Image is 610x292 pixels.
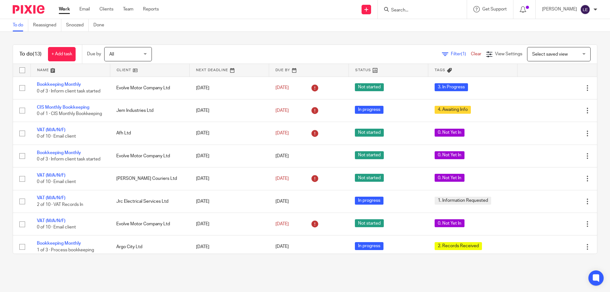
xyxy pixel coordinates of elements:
[580,4,590,15] img: svg%3E
[37,180,76,184] span: 0 of 10 · Email client
[435,219,464,227] span: 0. Not Yet In
[355,219,384,227] span: Not started
[13,5,44,14] img: Pixie
[471,52,481,56] a: Clear
[275,199,289,204] span: [DATE]
[355,83,384,91] span: Not started
[79,6,90,12] a: Email
[110,190,189,213] td: Jrc Electrical Services Ltd
[37,248,94,252] span: 1 of 3 · Process bookkeeping
[37,105,89,110] a: CIS Monthly Bookkeeping
[37,173,65,178] a: VAT (M/A/N/F)
[275,131,289,135] span: [DATE]
[461,52,466,56] span: (1)
[275,154,289,158] span: [DATE]
[355,151,384,159] span: Not started
[87,51,101,57] p: Due by
[33,51,42,57] span: (13)
[37,151,81,155] a: Bookkeeping Monthly
[110,213,189,235] td: Evolve Motor Company Ltd
[275,176,289,181] span: [DATE]
[190,167,269,190] td: [DATE]
[66,19,89,31] a: Snoozed
[37,112,102,116] span: 0 of 1 · CIS Monthly Bookkeeping
[110,145,189,167] td: Evolve Motor Company Ltd
[19,51,42,58] h1: To do
[37,219,65,223] a: VAT (M/A/N/F)
[355,106,383,114] span: In progress
[13,19,28,31] a: To do
[190,122,269,145] td: [DATE]
[190,235,269,258] td: [DATE]
[33,19,61,31] a: Reassigned
[37,128,65,132] a: VAT (M/A/N/F)
[435,83,468,91] span: 3. In Progress
[99,6,113,12] a: Clients
[482,7,507,11] span: Get Support
[275,245,289,249] span: [DATE]
[275,86,289,90] span: [DATE]
[93,19,109,31] a: Done
[37,82,81,87] a: Bookkeeping Monthly
[109,52,114,57] span: All
[37,202,83,207] span: 2 of 10 · VAT Records In
[110,167,189,190] td: [PERSON_NAME] Couriers Ltd
[37,196,65,200] a: VAT (M/A/N/F)
[190,190,269,213] td: [DATE]
[37,157,100,161] span: 0 of 3 · Inform client task started
[37,89,100,93] span: 0 of 3 · Inform client task started
[37,134,76,139] span: 0 of 10 · Email client
[110,122,189,145] td: Afh Ltd
[435,242,482,250] span: 2. Records Received
[110,77,189,99] td: Evolve Motor Company Ltd
[37,241,81,246] a: Bookkeeping Monthly
[390,8,448,13] input: Search
[542,6,577,12] p: [PERSON_NAME]
[190,77,269,99] td: [DATE]
[451,52,471,56] span: Filter
[435,106,471,114] span: 4. Awaiting Info
[143,6,159,12] a: Reports
[355,174,384,182] span: Not started
[110,99,189,122] td: Jem Industries Ltd
[355,129,384,137] span: Not started
[48,47,76,61] a: + Add task
[355,197,383,205] span: In progress
[435,174,464,182] span: 0. Not Yet In
[435,151,464,159] span: 0. Not Yet In
[190,99,269,122] td: [DATE]
[275,222,289,226] span: [DATE]
[435,129,464,137] span: 0. Not Yet In
[435,197,491,205] span: 1. Information Requested
[123,6,133,12] a: Team
[435,68,445,72] span: Tags
[532,52,568,57] span: Select saved view
[190,145,269,167] td: [DATE]
[190,213,269,235] td: [DATE]
[110,235,189,258] td: Argo City Ltd
[275,108,289,113] span: [DATE]
[495,52,522,56] span: View Settings
[59,6,70,12] a: Work
[37,225,76,229] span: 0 of 10 · Email client
[355,242,383,250] span: In progress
